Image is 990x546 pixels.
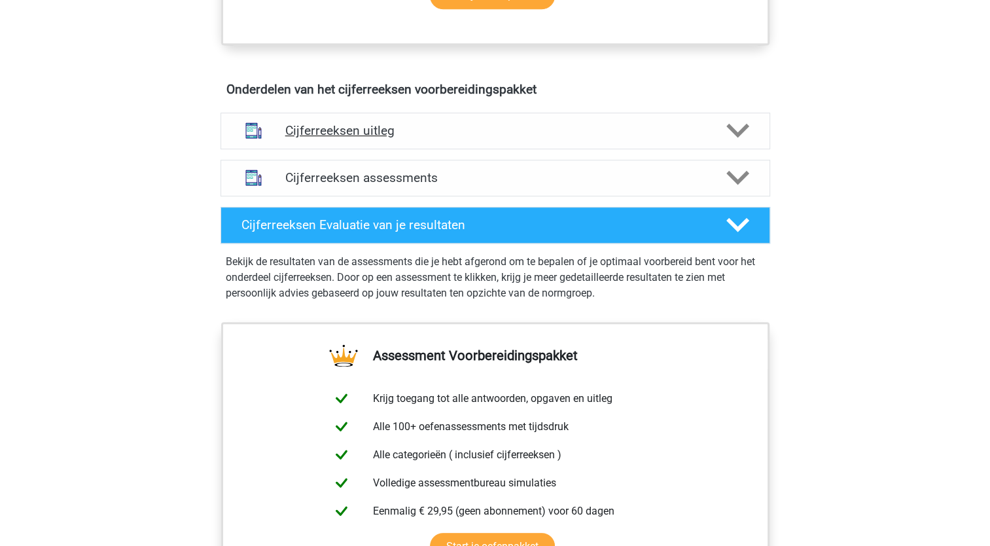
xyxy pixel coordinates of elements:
a: assessments Cijferreeksen assessments [215,160,775,196]
p: Bekijk de resultaten van de assessments die je hebt afgerond om te bepalen of je optimaal voorber... [226,254,765,301]
h4: Cijferreeksen Evaluatie van je resultaten [241,217,705,232]
h4: Onderdelen van het cijferreeksen voorbereidingspakket [226,82,764,97]
a: Cijferreeksen Evaluatie van je resultaten [215,207,775,244]
img: cijferreeksen uitleg [237,114,270,147]
h4: Cijferreeksen uitleg [285,123,705,138]
h4: Cijferreeksen assessments [285,170,705,185]
a: uitleg Cijferreeksen uitleg [215,113,775,149]
img: cijferreeksen assessments [237,161,270,194]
